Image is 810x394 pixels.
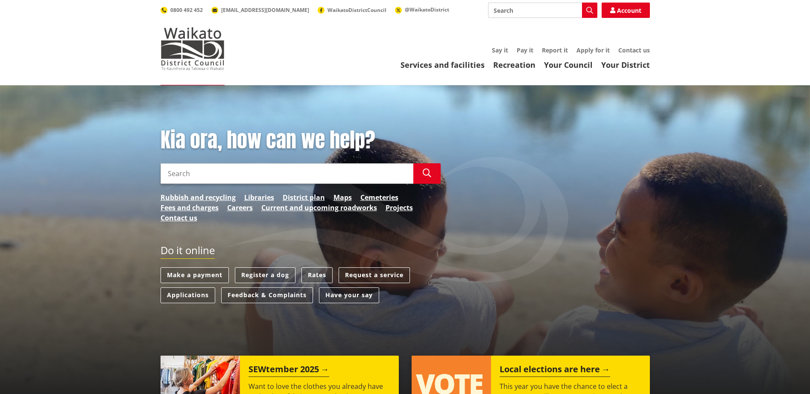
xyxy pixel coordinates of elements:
[517,46,533,54] a: Pay it
[301,267,333,283] a: Rates
[318,6,386,14] a: WaikatoDistrictCouncil
[488,3,597,18] input: Search input
[161,213,197,223] a: Contact us
[405,6,449,13] span: @WaikatoDistrict
[401,60,485,70] a: Services and facilities
[328,6,386,14] span: WaikatoDistrictCouncil
[386,203,413,213] a: Projects
[395,6,449,13] a: @WaikatoDistrict
[244,192,274,203] a: Libraries
[161,203,219,213] a: Fees and charges
[161,267,229,283] a: Make a payment
[235,267,295,283] a: Register a dog
[576,46,610,54] a: Apply for it
[221,6,309,14] span: [EMAIL_ADDRESS][DOMAIN_NAME]
[500,364,610,377] h2: Local elections are here
[333,192,352,203] a: Maps
[161,128,441,153] h1: Kia ora, how can we help?
[221,287,313,303] a: Feedback & Complaints
[493,60,535,70] a: Recreation
[161,163,413,184] input: Search input
[544,60,593,70] a: Your Council
[319,287,379,303] a: Have your say
[339,267,410,283] a: Request a service
[360,192,398,203] a: Cemeteries
[211,6,309,14] a: [EMAIL_ADDRESS][DOMAIN_NAME]
[618,46,650,54] a: Contact us
[161,27,225,70] img: Waikato District Council - Te Kaunihera aa Takiwaa o Waikato
[261,203,377,213] a: Current and upcoming roadworks
[161,192,236,203] a: Rubbish and recycling
[602,3,650,18] a: Account
[170,6,203,14] span: 0800 492 452
[161,6,203,14] a: 0800 492 452
[492,46,508,54] a: Say it
[161,244,215,259] h2: Do it online
[161,287,215,303] a: Applications
[601,60,650,70] a: Your District
[283,192,325,203] a: District plan
[542,46,568,54] a: Report it
[249,364,329,377] h2: SEWtember 2025
[227,203,253,213] a: Careers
